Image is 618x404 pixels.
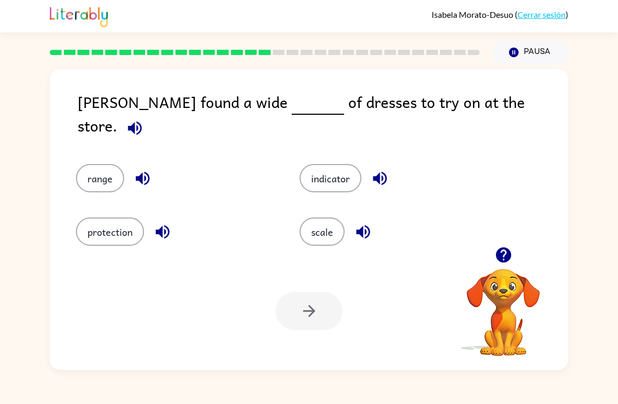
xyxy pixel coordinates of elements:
div: [PERSON_NAME] found a wide of dresses to try on at the store. [78,90,568,143]
img: Literably [50,4,108,27]
video: Tu navegador debe admitir la reproducción de archivos .mp4 para usar Literably. Intenta usar otro... [451,253,556,357]
button: protection [76,217,144,246]
a: Cerrar sesión [517,9,566,19]
button: range [76,164,124,192]
span: Isabela Morato-Desuo [432,9,515,19]
div: ( ) [432,9,568,19]
button: indicator [300,164,361,192]
button: Pausa [492,40,568,64]
button: scale [300,217,345,246]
